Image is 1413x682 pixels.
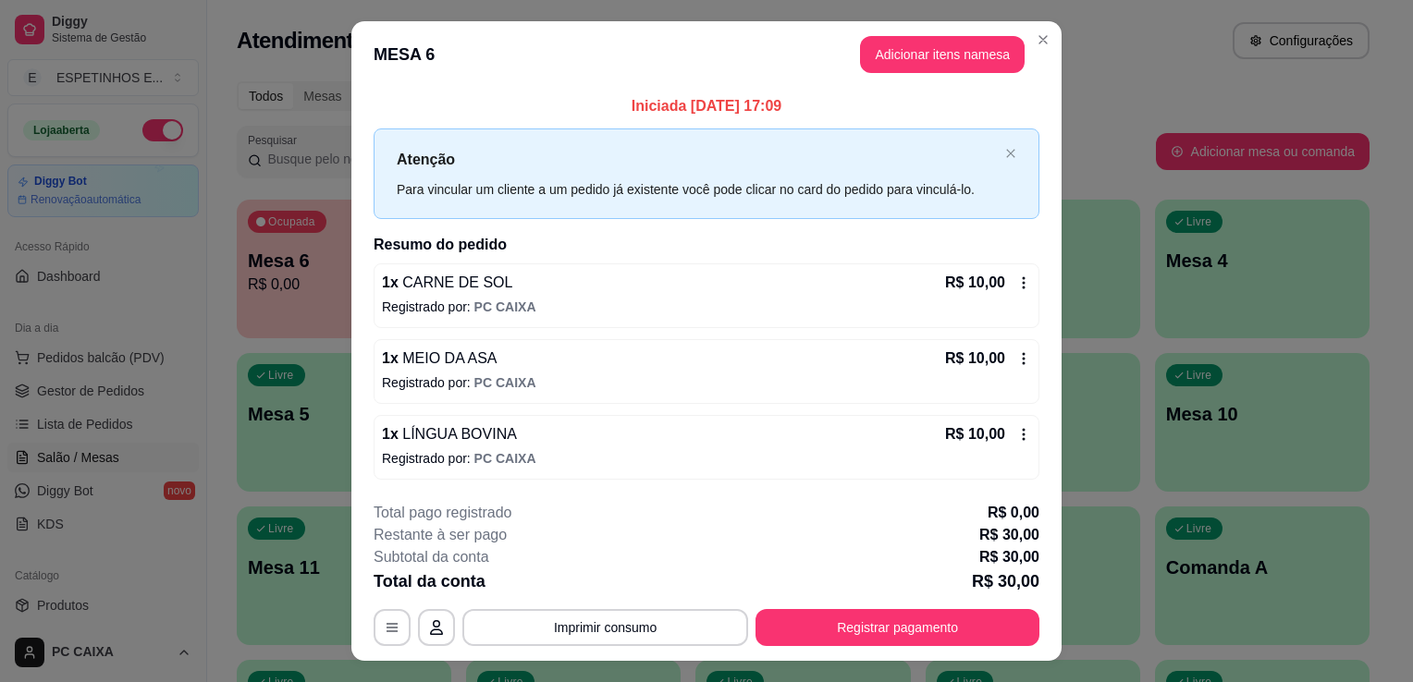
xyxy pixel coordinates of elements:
p: Iniciada [DATE] 17:09 [374,95,1039,117]
span: CARNE DE SOL [399,274,513,290]
p: R$ 10,00 [945,423,1005,445]
p: Atenção [397,148,998,171]
button: Registrar pagamento [756,609,1039,646]
p: R$ 30,00 [979,546,1039,568]
span: PC CAIXA [474,299,536,314]
p: Total pago registrado [374,502,511,524]
button: Close [1028,25,1058,55]
p: Subtotal da conta [374,546,489,568]
span: close [1005,148,1016,159]
h2: Resumo do pedido [374,234,1039,256]
p: R$ 10,00 [945,272,1005,294]
header: MESA 6 [351,21,1062,88]
p: 1 x [382,272,512,294]
p: R$ 10,00 [945,347,1005,370]
p: Total da conta [374,568,485,594]
button: close [1005,148,1016,160]
p: R$ 30,00 [972,568,1039,594]
button: Adicionar itens namesa [860,36,1025,73]
p: Registrado por: [382,449,1031,468]
p: R$ 30,00 [979,524,1039,546]
p: 1 x [382,423,517,445]
p: 1 x [382,347,498,370]
div: Para vincular um cliente a um pedido já existente você pode clicar no card do pedido para vinculá... [397,179,998,200]
span: PC CAIXA [474,375,536,390]
span: MEIO DA ASA [399,350,498,366]
p: R$ 0,00 [988,502,1039,524]
span: PC CAIXA [474,451,536,466]
p: Registrado por: [382,373,1031,392]
p: Registrado por: [382,298,1031,316]
button: Imprimir consumo [462,609,748,646]
p: Restante à ser pago [374,524,507,546]
span: LÍNGUA BOVINA [399,426,517,442]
